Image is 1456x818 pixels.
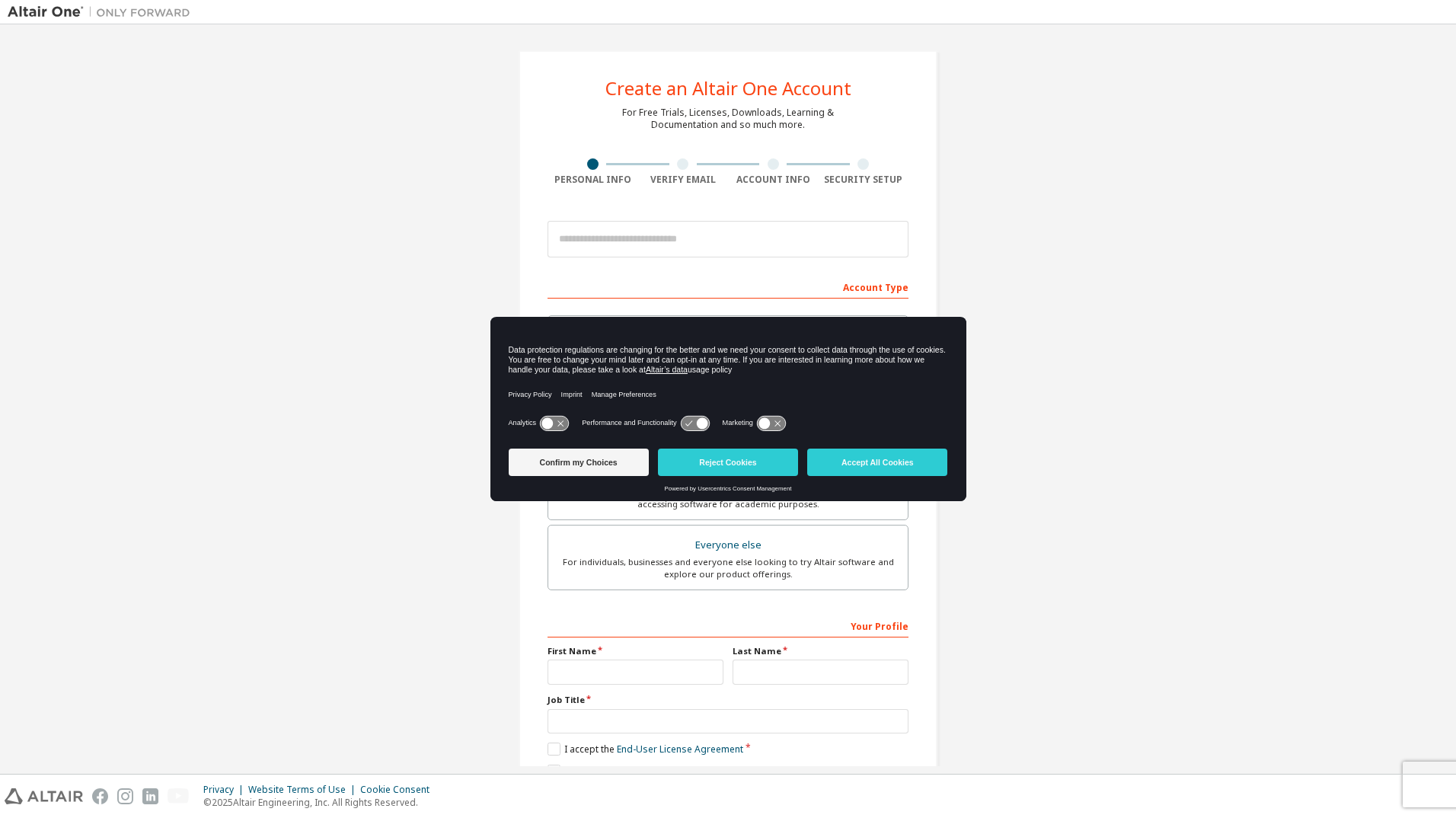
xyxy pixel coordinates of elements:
[548,743,743,756] label: I accept the
[117,788,133,804] img: instagram.svg
[819,174,909,186] div: Security Setup
[617,743,743,756] a: End-User License Agreement
[728,174,819,186] div: Account Info
[622,107,834,131] div: For Free Trials, Licenses, Downloads, Learning & Documentation and so much more.
[142,788,158,804] img: linkedin.svg
[548,765,784,778] label: I would like to receive marketing emails from Altair
[638,174,729,186] div: Verify Email
[360,784,439,796] div: Cookie Consent
[548,694,908,706] label: Job Title
[548,274,908,299] div: Account Type
[733,645,908,657] label: Last Name
[203,796,439,809] p: © 2025 Altair Engineering, Inc. All Rights Reserved.
[168,788,190,804] img: youtube.svg
[548,174,638,186] div: Personal Info
[248,784,360,796] div: Website Terms of Use
[557,556,899,580] div: For individuals, businesses and everyone else looking to try Altair software and explore our prod...
[203,784,248,796] div: Privacy
[5,788,83,804] img: altair_logo.svg
[548,645,723,657] label: First Name
[557,535,899,556] div: Everyone else
[548,613,908,637] div: Your Profile
[605,79,851,97] div: Create an Altair One Account
[92,788,108,804] img: facebook.svg
[8,5,198,20] img: Altair One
